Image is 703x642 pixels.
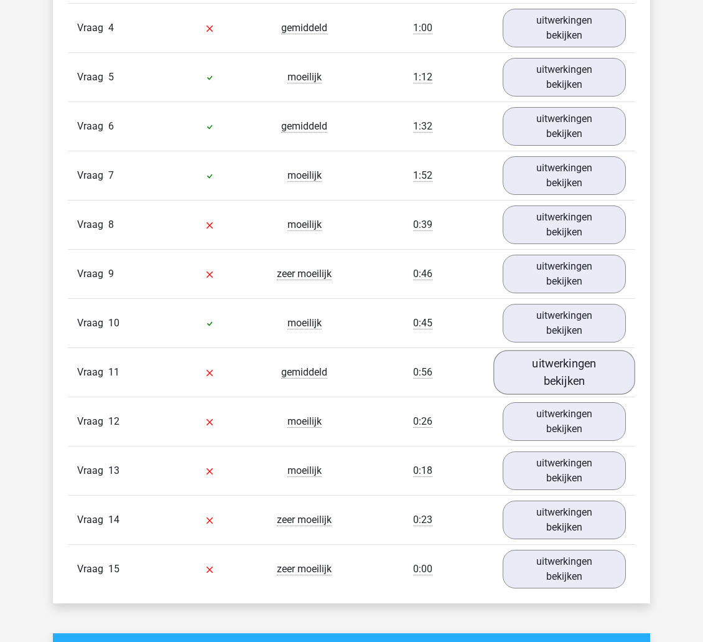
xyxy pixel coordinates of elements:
span: 0:00 [413,563,432,575]
span: 0:23 [413,514,432,526]
span: 1:52 [413,169,432,182]
a: uitwerkingen bekijken [503,550,626,588]
a: uitwerkingen bekijken [503,451,626,490]
span: 15 [108,563,119,575]
a: uitwerkingen bekijken [503,255,626,293]
span: moeilijk [287,415,322,428]
span: Vraag [77,463,108,478]
span: gemiddeld [281,22,327,34]
span: 9 [108,268,114,280]
a: uitwerkingen bekijken [503,58,626,97]
span: 1:00 [413,22,432,34]
span: gemiddeld [281,120,327,133]
span: Vraag [77,365,108,380]
span: zeer moeilijk [277,514,332,526]
a: uitwerkingen bekijken [503,9,626,47]
span: 0:18 [413,465,432,477]
span: 5 [108,71,114,83]
span: zeer moeilijk [277,268,332,280]
a: uitwerkingen bekijken [503,205,626,244]
span: moeilijk [287,219,322,231]
span: Vraag [77,267,108,281]
span: 12 [108,415,119,427]
span: Vraag [77,562,108,577]
span: zeer moeilijk [277,563,332,575]
span: Vraag [77,70,108,85]
span: Vraag [77,414,108,429]
span: 1:12 [413,71,432,83]
span: 7 [108,169,114,181]
span: 6 [108,120,114,132]
span: moeilijk [287,169,322,182]
span: 0:39 [413,219,432,231]
span: 13 [108,465,119,476]
span: 1:32 [413,120,432,133]
a: uitwerkingen bekijken [503,501,626,539]
span: 0:56 [413,366,432,379]
span: moeilijk [287,317,322,329]
span: Vraag [77,168,108,183]
span: Vraag [77,512,108,527]
span: 0:45 [413,317,432,329]
span: moeilijk [287,71,322,83]
span: moeilijk [287,465,322,477]
span: 14 [108,514,119,526]
span: gemiddeld [281,366,327,379]
span: 8 [108,219,114,230]
span: 11 [108,366,119,378]
a: uitwerkingen bekijken [493,350,635,394]
span: 4 [108,22,114,34]
span: 0:26 [413,415,432,428]
span: 0:46 [413,268,432,280]
a: uitwerkingen bekijken [503,402,626,441]
span: Vraag [77,217,108,232]
a: uitwerkingen bekijken [503,304,626,342]
span: Vraag [77,119,108,134]
a: uitwerkingen bekijken [503,107,626,146]
span: Vraag [77,316,108,331]
a: uitwerkingen bekijken [503,156,626,195]
span: Vraag [77,21,108,35]
span: 10 [108,317,119,329]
